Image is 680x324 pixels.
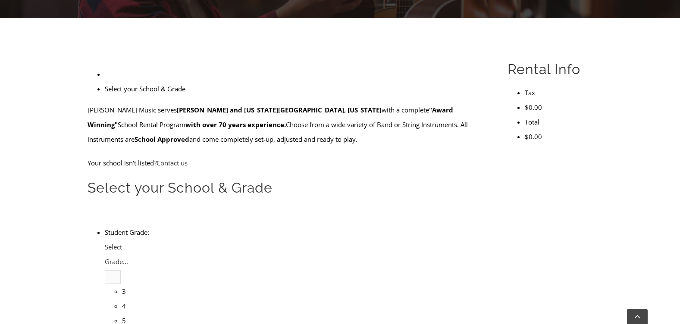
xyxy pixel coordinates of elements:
[525,129,592,144] li: $0.00
[88,156,487,170] p: Your school isn't listed?
[525,100,592,115] li: $0.00
[157,159,188,167] a: Contact us
[88,179,487,197] h2: Select your School & Grade
[105,228,149,237] label: Student Grade:
[177,106,382,114] strong: [PERSON_NAME] and [US_STATE][GEOGRAPHIC_DATA], [US_STATE]
[88,103,487,146] p: [PERSON_NAME] Music serves with a complete School Rental Program Choose from a wide variety of Ba...
[525,115,592,129] li: Total
[185,120,286,129] strong: with over 70 years experience.
[105,81,487,96] li: Select your School & Grade
[525,85,592,100] li: Tax
[508,60,592,78] h2: Rental Info
[135,135,189,143] strong: School Approved
[105,243,128,266] span: Select Grade...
